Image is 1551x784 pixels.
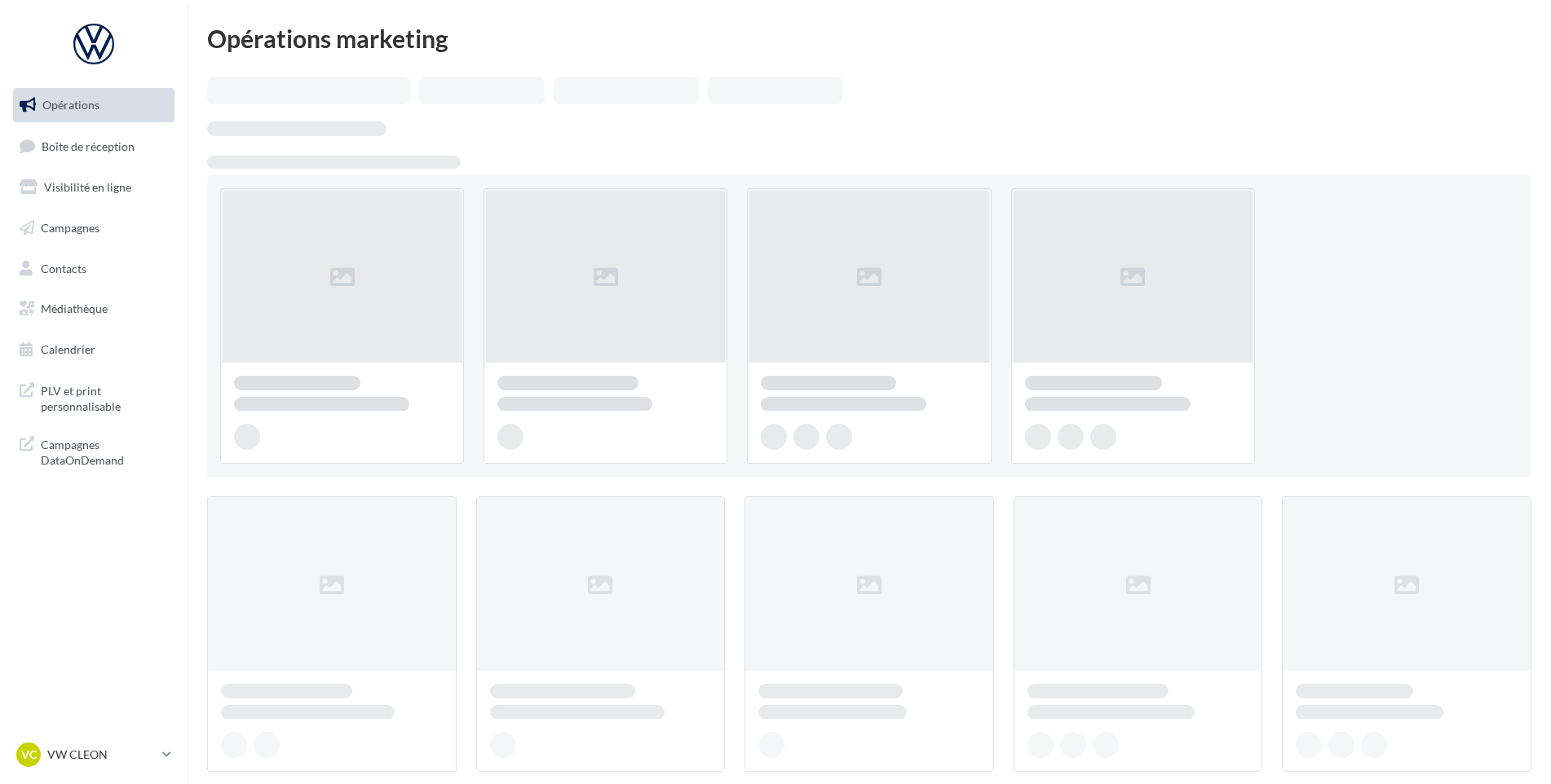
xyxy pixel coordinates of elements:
a: Campagnes DataOnDemand [10,427,178,475]
span: Boîte de réception [42,139,135,152]
a: PLV et print personnalisable [10,373,178,421]
a: Contacts [10,252,178,286]
span: Visibilité en ligne [44,180,131,194]
a: Opérations [10,88,178,122]
span: Campagnes DataOnDemand [41,434,168,469]
span: Contacts [41,261,86,275]
div: Opérations marketing [207,26,1531,51]
span: VC [21,747,37,763]
span: Opérations [42,98,99,112]
span: PLV et print personnalisable [41,380,168,415]
a: Campagnes [10,211,178,245]
a: Calendrier [10,333,178,367]
a: Boîte de réception [10,129,178,164]
p: VW CLEON [47,747,156,763]
a: Médiathèque [10,292,178,326]
span: Calendrier [41,342,95,356]
a: Visibilité en ligne [10,170,178,205]
a: VC VW CLEON [13,739,175,770]
span: Médiathèque [41,302,108,315]
span: Campagnes [41,221,99,235]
